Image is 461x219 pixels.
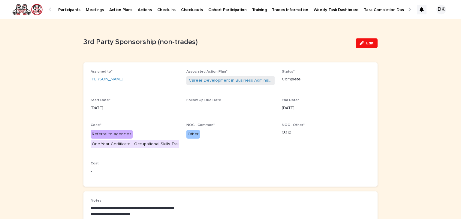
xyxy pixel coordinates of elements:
[282,130,370,136] p: 13110
[91,76,123,82] a: [PERSON_NAME]
[91,168,179,175] p: -
[91,70,113,73] span: Assigned to*
[189,77,273,84] a: Career Development in Business Administration - [PERSON_NAME] - [DATE]
[282,98,299,102] span: End Date*
[91,130,133,139] div: Referral to agencies
[91,162,99,165] span: Cost
[12,4,43,16] img: rNyI97lYS1uoOg9yXW8k
[186,105,275,111] p: -
[436,5,446,14] div: DK
[186,98,221,102] span: Follow Up Due Date
[282,123,305,127] span: NOC - Other*
[366,41,374,45] span: Edit
[186,123,215,127] span: NOC - Common*
[356,38,378,48] button: Edit
[282,76,370,82] p: Complete
[91,123,101,127] span: Code*
[83,38,351,46] p: 3rd Party Sponsorship (non-trades)
[91,98,110,102] span: Start Date*
[282,70,295,73] span: Status*
[282,105,370,111] p: [DATE]
[186,130,200,139] div: Other
[186,70,227,73] span: Associated Action Plan*
[91,140,188,148] div: One-Year Certificate - Occupational Skills Training
[91,105,179,111] p: [DATE]
[91,199,101,202] span: Notes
